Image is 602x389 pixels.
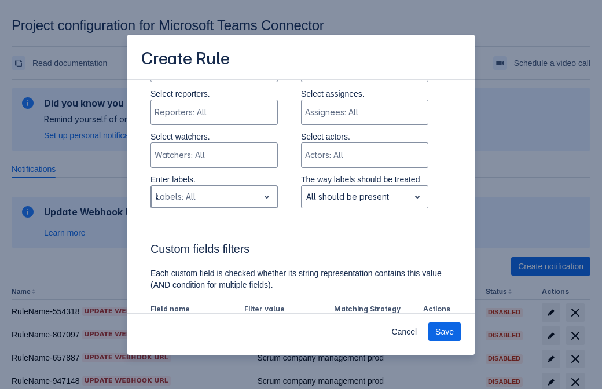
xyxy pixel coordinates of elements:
[150,302,240,317] th: Field name
[150,174,278,185] p: Enter labels.
[410,190,424,204] span: open
[384,322,424,341] button: Cancel
[419,302,452,317] th: Actions
[435,322,454,341] span: Save
[428,322,461,341] button: Save
[301,88,428,100] p: Select assignees.
[301,174,428,185] p: The way labels should be treated
[240,302,329,317] th: Filter value
[150,242,452,260] h3: Custom fields filters
[150,88,278,100] p: Select reporters.
[150,131,278,142] p: Select watchers.
[260,190,274,204] span: open
[329,302,419,317] th: Matching Strategy
[150,267,452,291] p: Each custom field is checked whether its string representation contains this value (AND condition...
[141,49,230,71] h3: Create Rule
[391,322,417,341] span: Cancel
[301,131,428,142] p: Select actors.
